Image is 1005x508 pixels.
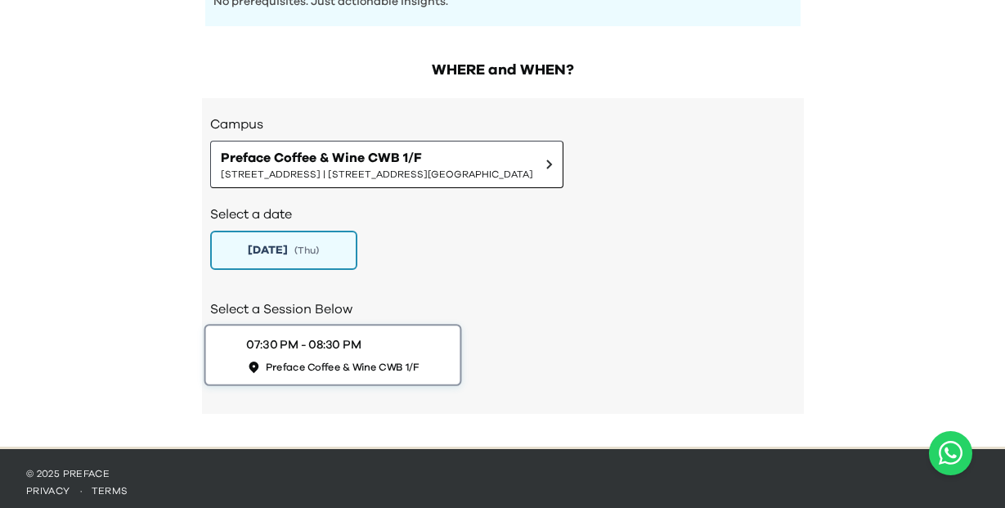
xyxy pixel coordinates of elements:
[929,431,972,475] button: Open WhatsApp chat
[92,486,128,496] a: terms
[221,168,533,181] span: [STREET_ADDRESS] | [STREET_ADDRESS][GEOGRAPHIC_DATA]
[210,115,796,134] h3: Campus
[204,324,461,386] button: 07:30 PM - 08:30 PMPreface Coffee & Wine CWB 1/F
[248,242,288,258] span: [DATE]
[70,486,92,496] span: ·
[210,141,563,188] button: Preface Coffee & Wine CWB 1/F[STREET_ADDRESS] | [STREET_ADDRESS][GEOGRAPHIC_DATA]
[26,486,70,496] a: privacy
[210,299,796,319] h2: Select a Session Below
[221,148,533,168] span: Preface Coffee & Wine CWB 1/F
[210,205,796,224] h2: Select a date
[26,467,979,480] p: © 2025 Preface
[294,244,319,257] span: ( Thu )
[265,360,419,374] span: Preface Coffee & Wine CWB 1/F
[929,431,972,475] a: Chat with us on WhatsApp
[246,336,361,353] div: 07:30 PM - 08:30 PM
[210,231,357,270] button: [DATE](Thu)
[202,59,804,82] h2: WHERE and WHEN?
